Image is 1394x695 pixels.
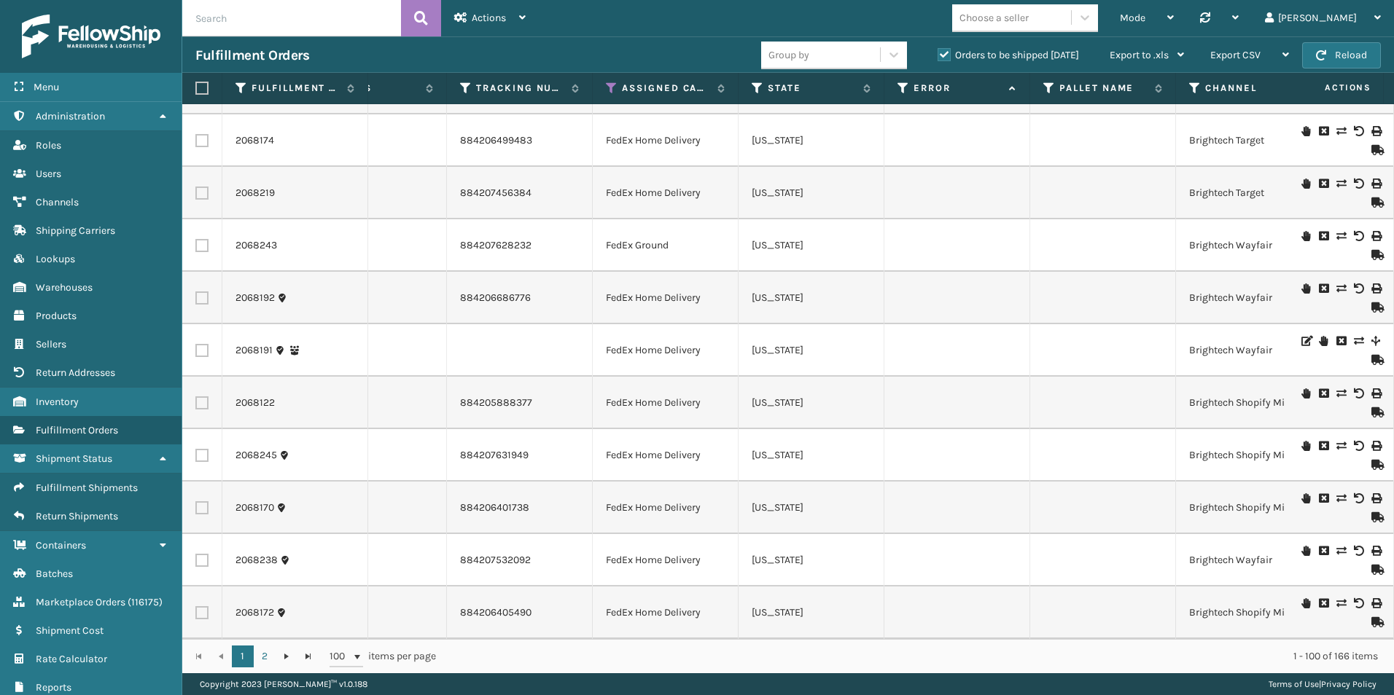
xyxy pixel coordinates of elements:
[1301,546,1310,556] i: On Hold
[1354,441,1363,451] i: Void Label
[297,645,319,667] a: Go to the last page
[330,649,351,664] span: 100
[1301,441,1310,451] i: On Hold
[472,12,506,24] span: Actions
[1301,126,1310,136] i: On Hold
[1336,493,1345,503] i: Change shipping
[232,645,254,667] a: 1
[1354,546,1363,556] i: Void Label
[460,554,531,566] a: 884207532092
[36,596,125,608] span: Marketplace Orders
[1371,178,1380,189] i: Print Label
[34,81,59,93] span: Menu
[1371,441,1380,451] i: Print Label
[252,82,340,95] label: Fulfillment Order Id
[36,110,105,122] span: Administration
[1110,49,1169,61] span: Export to .xls
[1321,679,1377,689] a: Privacy Policy
[739,534,884,586] td: [US_STATE]
[36,310,77,322] span: Products
[1301,598,1310,608] i: On Hold
[235,343,273,358] a: 2068191
[1176,586,1322,639] td: Brightech Shopify Mirakl
[739,219,884,272] td: [US_STATE]
[593,324,739,377] td: FedEx Home Delivery
[36,281,93,294] span: Warehouses
[1371,126,1380,136] i: Print Label
[36,396,79,408] span: Inventory
[460,606,531,619] a: 884206405490
[22,15,160,58] img: logo
[36,539,86,551] span: Containers
[254,645,276,667] a: 2
[1371,250,1380,260] i: Mark as Shipped
[1336,178,1345,189] i: Change shipping
[593,272,739,324] td: FedEx Home Delivery
[739,377,884,429] td: [US_STATE]
[36,452,112,465] span: Shipment Status
[1371,565,1380,575] i: Mark as Shipped
[593,534,739,586] td: FedEx Home Delivery
[1319,493,1328,503] i: Cancel Fulfillment Order
[301,586,447,639] td: Picking
[235,186,275,200] a: 2068219
[938,49,1079,61] label: Orders to be shipped [DATE]
[1319,283,1328,294] i: Cancel Fulfillment Order
[739,167,884,219] td: [US_STATE]
[460,501,529,514] a: 884206401738
[1371,460,1380,470] i: Mark as Shipped
[303,651,314,662] span: Go to the last page
[1269,679,1319,689] a: Terms of Use
[1319,178,1328,189] i: Cancel Fulfillment Order
[1371,512,1380,522] i: Mark as Shipped
[235,396,275,410] a: 2068122
[593,482,739,534] td: FedEx Home Delivery
[1336,598,1345,608] i: Change shipping
[1319,598,1328,608] i: Cancel Fulfillment Order
[1336,336,1345,346] i: Cancel Fulfillment Order
[235,500,274,515] a: 2068170
[1210,49,1261,61] span: Export CSV
[460,134,532,146] a: 884206499483
[1371,197,1380,208] i: Mark as Shipped
[1301,388,1310,398] i: On Hold
[1371,388,1380,398] i: Print Label
[128,596,163,608] span: ( 116175 )
[460,186,531,199] a: 884207456384
[36,424,118,436] span: Fulfillment Orders
[739,114,884,167] td: [US_STATE]
[1354,336,1363,346] i: Change shipping
[301,219,447,272] td: Picking
[1354,388,1363,398] i: Void Label
[200,673,367,695] p: Copyright 2023 [PERSON_NAME]™ v 1.0.188
[36,510,118,522] span: Return Shipments
[1319,546,1328,556] i: Cancel Fulfillment Order
[739,324,884,377] td: [US_STATE]
[593,586,739,639] td: FedEx Home Delivery
[301,324,447,377] td: Picking
[1176,429,1322,482] td: Brightech Shopify Mirakl
[460,396,532,409] a: 884205888377
[460,291,531,304] a: 884206686776
[768,47,809,63] div: Group by
[1176,377,1322,429] td: Brightech Shopify Mirakl
[593,429,739,482] td: FedEx Home Delivery
[476,82,564,95] label: Tracking Number
[235,238,277,253] a: 2068243
[301,167,447,219] td: Picking
[1336,283,1345,294] i: Change shipping
[1336,126,1345,136] i: Change shipping
[36,653,107,665] span: Rate Calculator
[1279,76,1380,100] span: Actions
[1205,82,1293,95] label: Channel
[1371,598,1380,608] i: Print Label
[1302,42,1381,68] button: Reload
[1336,231,1345,241] i: Change shipping
[1176,114,1322,167] td: Brightech Target
[739,429,884,482] td: [US_STATE]
[1269,673,1377,695] div: |
[1336,546,1345,556] i: Change shipping
[1371,407,1380,417] i: Mark as Shipped
[36,196,79,208] span: Channels
[1301,336,1310,346] i: Edit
